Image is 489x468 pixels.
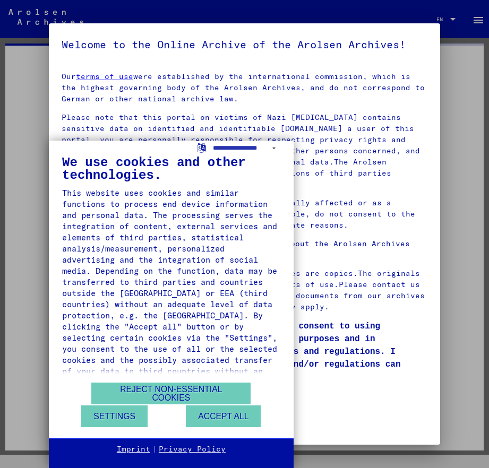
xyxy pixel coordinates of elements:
[62,187,280,388] div: This website uses cookies and similar functions to process end device information and personal da...
[62,157,280,182] div: We use cookies and other technologies.
[159,444,226,455] a: Privacy Policy
[186,405,261,427] button: Accept all
[117,444,150,455] a: Imprint
[81,405,148,427] button: Settings
[91,383,251,404] button: Reject non-essential cookies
